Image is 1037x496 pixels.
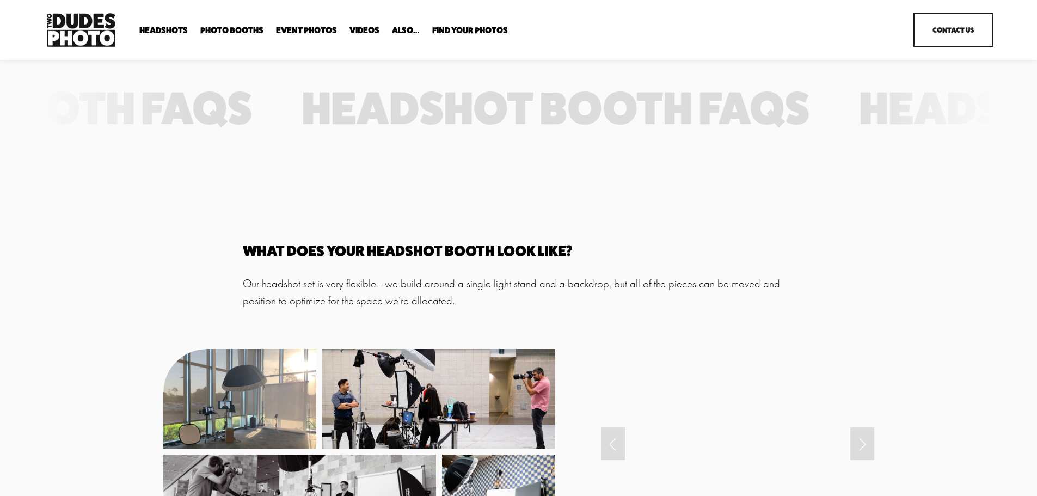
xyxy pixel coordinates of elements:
span: Find Your Photos [432,26,508,35]
span: Also... [392,26,420,35]
a: folder dropdown [139,26,188,36]
span: Headshots [139,26,188,35]
h4: What does your headshot Booth Look like? [243,243,794,258]
a: Previous Slide [601,427,625,460]
img: Two Dudes Photo | Headshots, Portraits &amp; Photo Booths [44,10,119,50]
a: folder dropdown [432,26,508,36]
a: Next Slide [850,427,874,460]
a: Videos [349,26,379,36]
a: Event Photos [276,26,337,36]
a: folder dropdown [392,26,420,36]
a: folder dropdown [200,26,263,36]
a: Contact Us [913,13,993,47]
p: Our headshot set is very flexible - we build around a single light stand and a backdrop, but all ... [243,275,794,309]
tspan: Headshot Booth FAQs [302,81,809,135]
span: Photo Booths [200,26,263,35]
